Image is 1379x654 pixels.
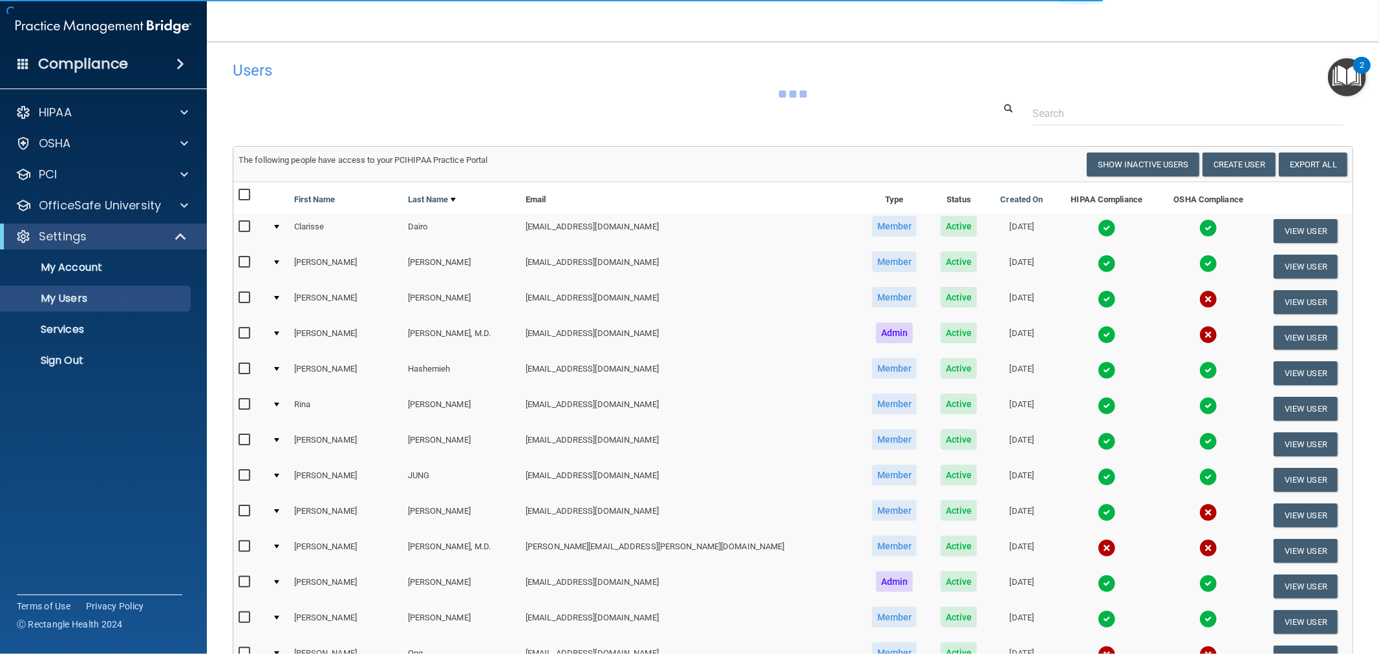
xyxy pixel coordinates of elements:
[1199,361,1217,379] img: tick.e7d51cea.svg
[989,604,1055,640] td: [DATE]
[1199,255,1217,273] img: tick.e7d51cea.svg
[1274,255,1338,279] button: View User
[1274,503,1338,527] button: View User
[1087,153,1199,176] button: Show Inactive Users
[941,358,978,379] span: Active
[1098,326,1116,344] img: tick.e7d51cea.svg
[872,251,917,272] span: Member
[86,600,144,613] a: Privacy Policy
[289,498,403,533] td: [PERSON_NAME]
[1279,153,1347,176] a: Export All
[520,498,860,533] td: [EMAIL_ADDRESS][DOMAIN_NAME]
[39,229,87,244] p: Settings
[941,500,978,521] span: Active
[289,391,403,427] td: Rina
[8,261,185,274] p: My Account
[289,427,403,462] td: [PERSON_NAME]
[941,571,978,592] span: Active
[16,14,191,39] img: PMB logo
[289,569,403,604] td: [PERSON_NAME]
[1098,503,1116,522] img: tick.e7d51cea.svg
[520,249,860,284] td: [EMAIL_ADDRESS][DOMAIN_NAME]
[403,320,521,355] td: [PERSON_NAME], M.D.
[1203,153,1276,176] button: Create User
[38,55,128,73] h4: Compliance
[989,391,1055,427] td: [DATE]
[289,284,403,320] td: [PERSON_NAME]
[1274,219,1338,243] button: View User
[1328,58,1366,96] button: Open Resource Center, 2 new notifications
[403,569,521,604] td: [PERSON_NAME]
[989,427,1055,462] td: [DATE]
[1199,610,1217,628] img: tick.e7d51cea.svg
[1098,397,1116,415] img: tick.e7d51cea.svg
[289,213,403,249] td: Clarisse
[1274,326,1338,350] button: View User
[1001,192,1043,207] a: Created On
[408,192,456,207] a: Last Name
[989,249,1055,284] td: [DATE]
[1098,290,1116,308] img: tick.e7d51cea.svg
[941,429,978,450] span: Active
[8,323,185,336] p: Services
[520,427,860,462] td: [EMAIL_ADDRESS][DOMAIN_NAME]
[39,105,72,120] p: HIPAA
[520,213,860,249] td: [EMAIL_ADDRESS][DOMAIN_NAME]
[1098,432,1116,450] img: tick.e7d51cea.svg
[1274,290,1338,314] button: View User
[403,604,521,640] td: [PERSON_NAME]
[39,136,71,151] p: OSHA
[941,394,978,414] span: Active
[876,322,914,343] span: Admin
[860,182,930,213] th: Type
[520,284,860,320] td: [EMAIL_ADDRESS][DOMAIN_NAME]
[403,498,521,533] td: [PERSON_NAME]
[16,198,188,213] a: OfficeSafe University
[289,462,403,498] td: [PERSON_NAME]
[1199,575,1217,593] img: tick.e7d51cea.svg
[1199,432,1217,450] img: tick.e7d51cea.svg
[941,536,978,556] span: Active
[1274,610,1338,634] button: View User
[1199,468,1217,486] img: tick.e7d51cea.svg
[872,429,917,450] span: Member
[520,320,860,355] td: [EMAIL_ADDRESS][DOMAIN_NAME]
[289,604,403,640] td: [PERSON_NAME]
[403,284,521,320] td: [PERSON_NAME]
[1274,468,1338,492] button: View User
[403,427,521,462] td: [PERSON_NAME]
[520,533,860,569] td: [PERSON_NAME][EMAIL_ADDRESS][PERSON_NAME][DOMAIN_NAME]
[941,607,978,628] span: Active
[989,533,1055,569] td: [DATE]
[403,391,521,427] td: [PERSON_NAME]
[872,500,917,521] span: Member
[1159,182,1259,213] th: OSHA Compliance
[16,136,188,151] a: OSHA
[520,604,860,640] td: [EMAIL_ADDRESS][DOMAIN_NAME]
[872,394,917,414] span: Member
[941,287,978,308] span: Active
[1098,539,1116,557] img: cross.ca9f0e7f.svg
[1274,575,1338,598] button: View User
[39,198,161,213] p: OfficeSafe University
[8,292,185,305] p: My Users
[17,618,123,631] span: Ⓒ Rectangle Health 2024
[941,216,978,237] span: Active
[872,358,917,379] span: Member
[1199,326,1217,344] img: cross.ca9f0e7f.svg
[16,229,187,244] a: Settings
[520,182,860,213] th: Email
[872,465,917,485] span: Member
[989,213,1055,249] td: [DATE]
[403,533,521,569] td: [PERSON_NAME], M.D.
[520,355,860,391] td: [EMAIL_ADDRESS][DOMAIN_NAME]
[1199,503,1217,522] img: cross.ca9f0e7f.svg
[289,320,403,355] td: [PERSON_NAME]
[1274,397,1338,421] button: View User
[779,90,807,98] img: ajax-loader.4d491dd7.gif
[872,216,917,237] span: Member
[872,536,917,556] span: Member
[520,391,860,427] td: [EMAIL_ADDRESS][DOMAIN_NAME]
[941,251,978,272] span: Active
[1098,610,1116,628] img: tick.e7d51cea.svg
